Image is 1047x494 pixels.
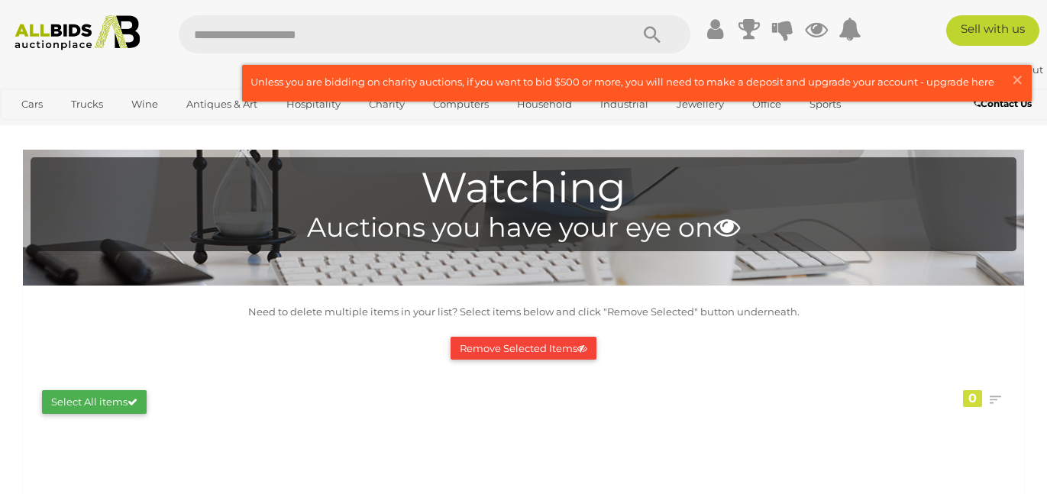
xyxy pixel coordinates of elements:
[11,117,140,142] a: [GEOGRAPHIC_DATA]
[974,98,1032,109] b: Contact Us
[507,92,582,117] a: Household
[38,213,1009,243] h4: Auctions you have your eye on
[276,92,351,117] a: Hospitality
[667,92,734,117] a: Jewellery
[61,92,113,117] a: Trucks
[11,92,53,117] a: Cars
[888,63,994,76] a: [PERSON_NAME]*
[1010,65,1024,95] span: ×
[423,92,499,117] a: Computers
[121,92,168,117] a: Wine
[994,63,997,76] span: |
[999,63,1043,76] a: Sign Out
[31,303,1016,321] p: Need to delete multiple items in your list? Select items below and click "Remove Selected" button...
[451,337,596,360] button: Remove Selected Items
[946,15,1039,46] a: Sell with us
[8,15,147,50] img: Allbids.com.au
[176,92,267,117] a: Antiques & Art
[42,390,147,414] button: Select All items
[742,92,791,117] a: Office
[974,95,1036,112] a: Contact Us
[38,165,1009,211] h1: Watching
[963,390,982,407] div: 0
[590,92,658,117] a: Industrial
[888,63,991,76] strong: [PERSON_NAME]*
[614,15,690,53] button: Search
[800,92,851,117] a: Sports
[359,92,415,117] a: Charity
